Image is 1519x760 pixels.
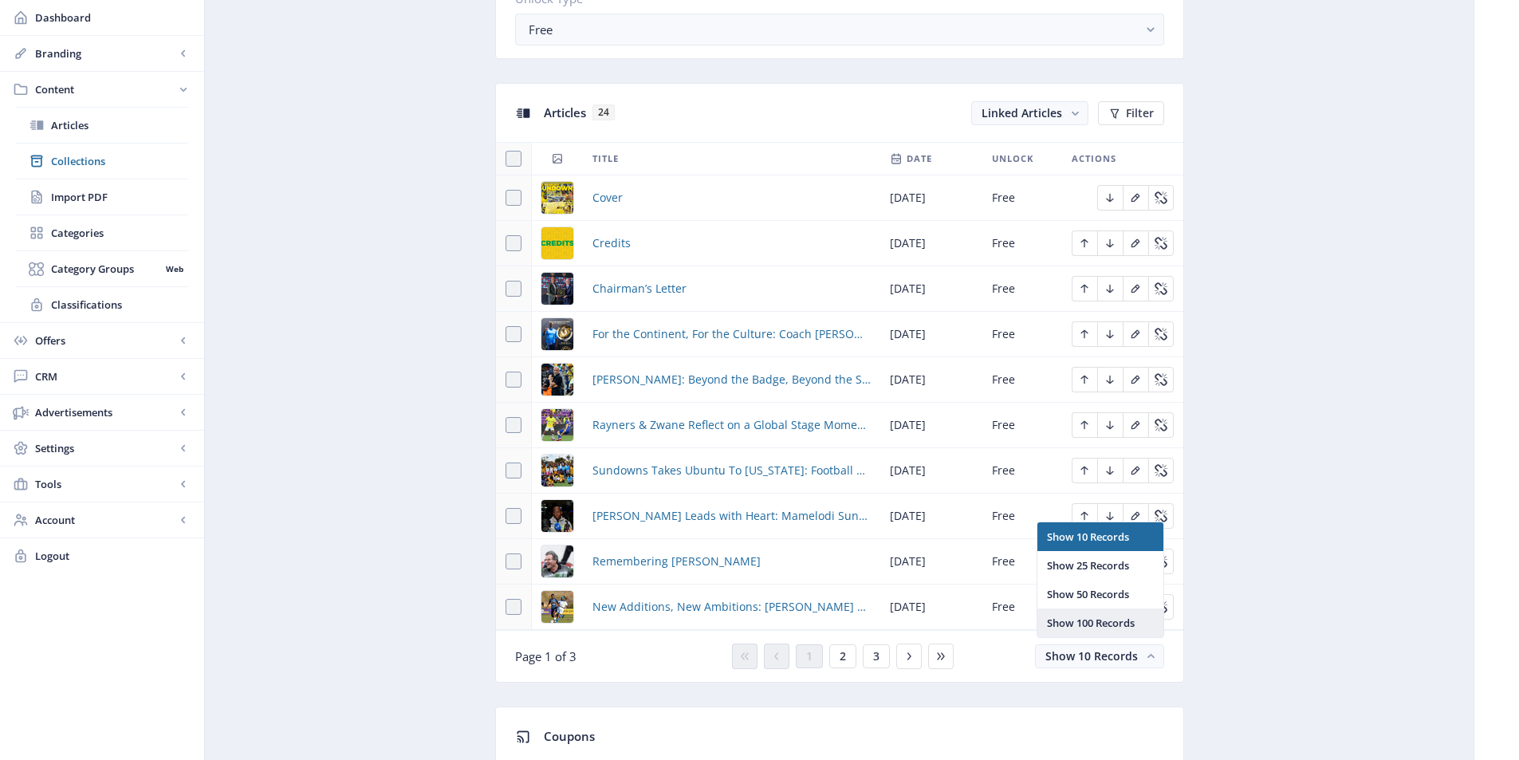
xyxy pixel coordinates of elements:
[592,461,871,480] a: Sundowns Takes Ubuntu To [US_STATE]: Football Clinic In [GEOGRAPHIC_DATA]
[1072,325,1097,341] a: Edit page
[880,312,982,357] td: [DATE]
[1097,462,1123,477] a: Edit page
[1097,371,1123,386] a: Edit page
[541,227,573,259] img: 565ff3b3-29e4-49ce-8375-793bc64d532d.png
[1072,234,1097,250] a: Edit page
[982,312,1062,357] td: Free
[873,650,880,663] span: 3
[35,10,191,26] span: Dashboard
[541,545,573,577] img: d6f87d79-0645-4f12-b76e-0d596a0e0170.png
[592,104,615,120] span: 24
[515,14,1164,45] button: Free
[515,648,577,664] span: Page 1 of 3
[35,548,191,564] span: Logout
[971,101,1088,125] button: Linked Articles
[1148,507,1174,522] a: Edit page
[592,506,871,526] a: [PERSON_NAME] Leads with Heart: Mamelodi Sundowns’ Global Impact Through Ubuntu
[863,644,890,668] button: 3
[880,403,982,448] td: [DATE]
[16,287,188,322] a: Classifications
[592,279,687,298] a: Chairman’s Letter
[982,403,1062,448] td: Free
[1037,522,1163,551] nb-option: Show 10 Records
[1072,149,1116,168] span: Actions
[1072,280,1097,295] a: Edit page
[16,251,188,286] a: Category GroupsWeb
[1148,325,1174,341] a: Edit page
[1148,371,1174,386] a: Edit page
[1045,648,1138,664] span: Show 10 Records
[1148,189,1174,204] a: Edit page
[1097,189,1123,204] a: Edit page
[982,175,1062,221] td: Free
[1072,507,1097,522] a: Edit page
[51,261,160,277] span: Category Groups
[51,189,188,205] span: Import PDF
[592,188,623,207] span: Cover
[16,179,188,215] a: Import PDF
[1148,280,1174,295] a: Edit page
[1072,371,1097,386] a: Edit page
[992,149,1033,168] span: Unlock
[35,45,175,61] span: Branding
[51,297,188,313] span: Classifications
[1123,189,1148,204] a: Edit page
[35,81,175,97] span: Content
[51,117,188,133] span: Articles
[1123,234,1148,250] a: Edit page
[982,357,1062,403] td: Free
[541,500,573,532] img: 5a1fe2c9-d6df-4dc7-bc51-67c733d8538a.png
[592,597,871,616] a: New Additions, New Ambitions: [PERSON_NAME] and [PERSON_NAME] Ready to Shine in Yellow
[982,494,1062,539] td: Free
[1148,462,1174,477] a: Edit page
[541,591,573,623] img: 1d5e3a53-a15b-4a1a-b2df-2b81057a9dec.png
[541,318,573,350] img: 87c12726-4398-4b5b-b9c4-d6a2723e1734.png
[1123,371,1148,386] a: Edit page
[806,650,813,663] span: 1
[1126,107,1154,120] span: Filter
[1035,644,1164,668] button: Show 10 Records
[495,83,1184,683] app-collection-view: Articles
[35,512,175,528] span: Account
[880,448,982,494] td: [DATE]
[982,221,1062,266] td: Free
[35,476,175,492] span: Tools
[1097,280,1123,295] a: Edit page
[592,415,871,435] span: Rayners & Zwane Reflect on a Global Stage Moment That Will Last a Lifetime
[880,266,982,312] td: [DATE]
[544,104,586,120] span: Articles
[880,175,982,221] td: [DATE]
[35,404,175,420] span: Advertisements
[541,182,573,214] img: 25416025-744e-4b13-be7b-cad9e008773e.png
[840,650,846,663] span: 2
[1148,416,1174,431] a: Edit page
[1123,280,1148,295] a: Edit page
[829,644,856,668] button: 2
[796,644,823,668] button: 1
[880,585,982,630] td: [DATE]
[541,455,573,486] img: 094dc253-cfcc-4581-b8e6-bd1fd5c95d4a.png
[880,539,982,585] td: [DATE]
[1072,462,1097,477] a: Edit page
[1123,507,1148,522] a: Edit page
[1097,325,1123,341] a: Edit page
[982,105,1062,120] span: Linked Articles
[880,221,982,266] td: [DATE]
[51,153,188,169] span: Collections
[592,234,631,253] span: Credits
[1098,101,1164,125] button: Filter
[1097,507,1123,522] a: Edit page
[880,494,982,539] td: [DATE]
[592,370,871,389] a: [PERSON_NAME]: Beyond the Badge, Beyond the Stage
[1097,416,1123,431] a: Edit page
[907,149,932,168] span: Date
[880,357,982,403] td: [DATE]
[16,215,188,250] a: Categories
[1037,551,1163,580] nb-option: Show 25 Records
[1097,234,1123,250] a: Edit page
